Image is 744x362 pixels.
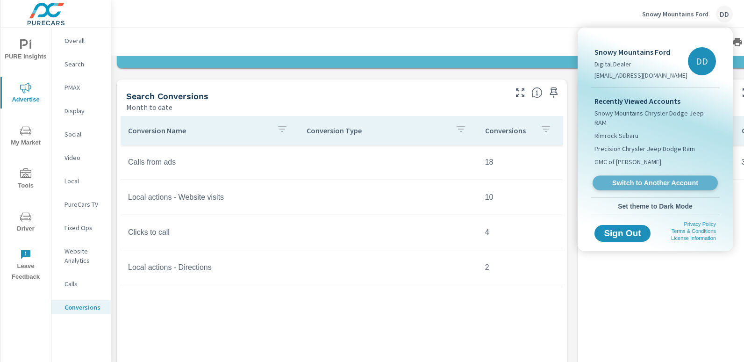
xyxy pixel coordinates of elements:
a: License Information [671,235,716,241]
p: Digital Dealer [594,59,687,69]
span: Rimrock Subaru [594,131,638,140]
span: Switch to Another Account [598,179,712,188]
span: Sign Out [602,229,643,238]
span: Set theme to Dark Mode [594,202,716,210]
div: DD [688,47,716,75]
a: Switch to Another Account [593,176,718,190]
p: Recently Viewed Accounts [594,95,716,107]
button: Sign Out [594,225,651,242]
a: Terms & Conditions [672,228,716,234]
span: Snowy Mountains Chrysler Dodge Jeep RAM [594,109,716,127]
span: GMC of [PERSON_NAME] [594,157,661,167]
button: Set theme to Dark Mode [591,198,720,215]
p: [EMAIL_ADDRESS][DOMAIN_NAME] [594,71,687,80]
p: Snowy Mountains Ford [594,46,687,58]
span: Precision Chrysler Jeep Dodge Ram [594,144,695,153]
a: Privacy Policy [684,221,716,227]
